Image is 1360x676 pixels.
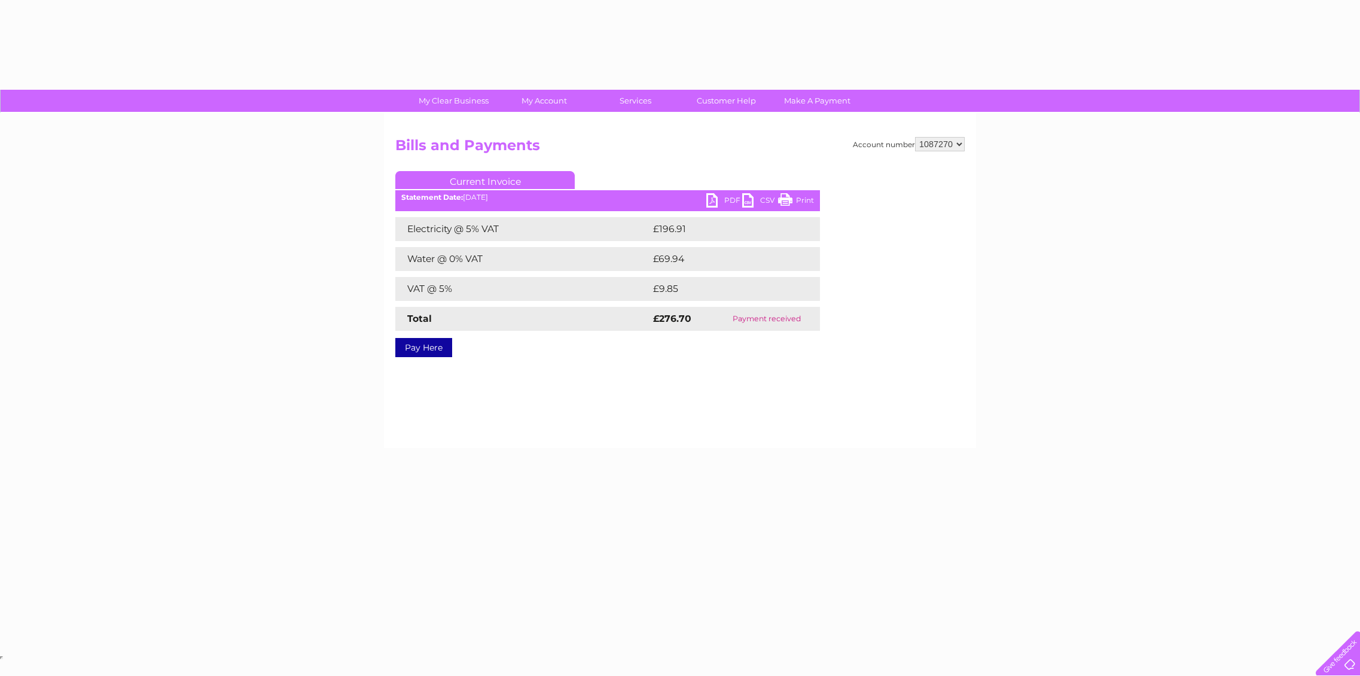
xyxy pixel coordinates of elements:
h2: Bills and Payments [395,137,965,160]
a: Make A Payment [768,90,867,112]
a: Pay Here [395,338,452,357]
td: £196.91 [650,217,797,241]
td: Payment received [713,307,820,331]
a: My Account [495,90,594,112]
div: Account number [853,137,965,151]
td: Electricity @ 5% VAT [395,217,650,241]
a: Customer Help [677,90,776,112]
a: PDF [706,193,742,211]
a: Current Invoice [395,171,575,189]
strong: Total [407,313,432,324]
td: £69.94 [650,247,797,271]
td: VAT @ 5% [395,277,650,301]
td: Water @ 0% VAT [395,247,650,271]
a: CSV [742,193,778,211]
a: Print [778,193,814,211]
strong: £276.70 [653,313,691,324]
div: [DATE] [395,193,820,202]
a: Services [586,90,685,112]
a: My Clear Business [404,90,503,112]
td: £9.85 [650,277,792,301]
b: Statement Date: [401,193,463,202]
